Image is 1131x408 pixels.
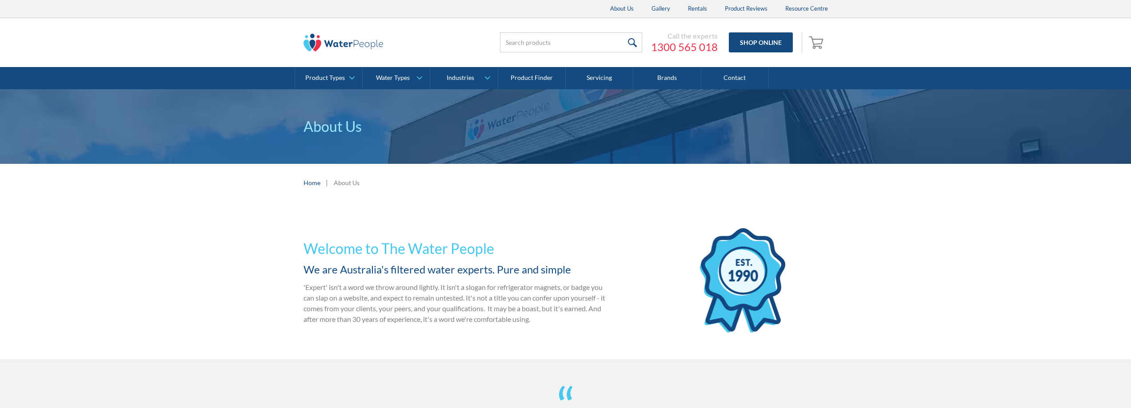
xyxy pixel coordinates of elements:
img: The Water People [304,34,384,51]
iframe: podium webchat widget bubble [1042,364,1131,408]
img: ribbon icon [700,228,785,333]
a: Product Finder [498,67,566,89]
p: About Us [304,116,828,137]
h1: Welcome to The Water People [304,238,607,259]
a: Shop Online [729,32,793,52]
h2: We are Australia's filtered water experts. Pure and simple [304,261,607,277]
img: shopping cart [809,35,826,49]
a: Brands [633,67,701,89]
div: About Us [334,178,360,187]
div: Call the experts [651,32,718,40]
a: Product Types [295,67,362,89]
div: Product Types [305,74,345,82]
div: Water Types [376,74,410,82]
div: | [325,177,329,188]
a: Water Types [363,67,430,89]
a: Home [304,178,320,187]
a: Industries [430,67,497,89]
div: Industries [447,74,474,82]
p: 'Expert' isn't a word we throw around lightly. It isn't a slogan for refrigerator magnets, or bad... [304,282,607,325]
a: Open empty cart [807,32,828,53]
a: 1300 565 018 [651,40,718,54]
a: Contact [701,67,769,89]
a: Servicing [566,67,633,89]
input: Search products [500,32,642,52]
